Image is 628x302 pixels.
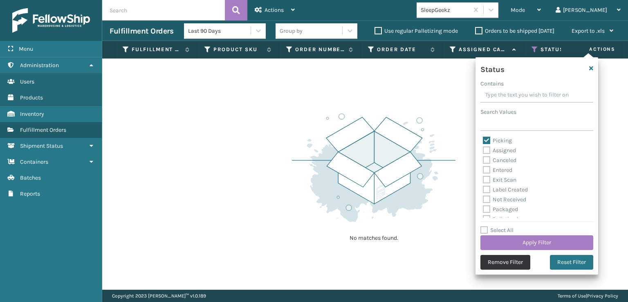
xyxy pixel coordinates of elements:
[480,62,504,74] h4: Status
[112,290,206,302] p: Copyright 2023 [PERSON_NAME]™ v 1.0.189
[421,6,469,14] div: SleepGeekz
[587,293,618,299] a: Privacy Policy
[20,126,66,133] span: Fulfillment Orders
[483,186,528,193] label: Label Created
[20,142,63,149] span: Shipment Status
[480,88,593,103] input: Type the text you wish to filter on
[558,293,586,299] a: Terms of Use
[550,255,593,270] button: Reset Filter
[480,235,593,250] button: Apply Filter
[483,167,512,174] label: Entered
[558,290,618,302] div: |
[563,43,620,56] span: Actions
[480,255,530,270] button: Remove Filter
[459,46,508,53] label: Assigned Carrier Service
[19,45,33,52] span: Menu
[541,46,590,53] label: Status
[20,94,43,101] span: Products
[377,46,426,53] label: Order Date
[20,190,40,197] span: Reports
[132,46,181,53] label: Fulfillment Order Id
[265,7,284,14] span: Actions
[213,46,263,53] label: Product SKU
[188,27,251,35] div: Last 90 Days
[12,8,90,33] img: logo
[480,79,504,88] label: Contains
[475,27,554,34] label: Orders to be shipped [DATE]
[480,108,516,116] label: Search Values
[572,27,605,34] span: Export to .xls
[483,216,518,223] label: Palletized
[110,26,173,36] h3: Fulfillment Orders
[483,206,518,213] label: Packaged
[511,7,525,14] span: Mode
[280,27,303,35] div: Group by
[483,137,512,144] label: Picking
[20,110,44,117] span: Inventory
[375,27,458,34] label: Use regular Palletizing mode
[483,176,516,183] label: Exit Scan
[295,46,345,53] label: Order Number
[483,196,526,203] label: Not Received
[20,78,34,85] span: Users
[20,174,41,181] span: Batches
[20,158,48,165] span: Containers
[20,62,59,69] span: Administration
[483,157,516,164] label: Canceled
[480,227,514,234] label: Select All
[483,147,516,154] label: Assigned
